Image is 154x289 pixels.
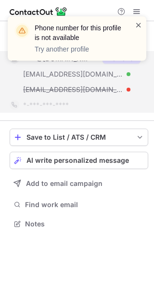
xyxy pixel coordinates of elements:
[23,85,123,94] span: [EMAIL_ADDRESS][DOMAIN_NAME]
[26,133,131,141] div: Save to List / ATS / CRM
[10,175,148,192] button: Add to email campaign
[10,6,67,17] img: ContactOut v5.3.10
[35,23,123,42] header: Phone number for this profile is not available
[10,198,148,211] button: Find work email
[10,129,148,146] button: save-profile-one-click
[26,157,129,164] span: AI write personalized message
[26,180,103,187] span: Add to email campaign
[35,44,123,54] p: Try another profile
[25,220,144,228] span: Notes
[25,200,144,209] span: Find work email
[10,152,148,169] button: AI write personalized message
[10,217,148,231] button: Notes
[14,23,30,39] img: warning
